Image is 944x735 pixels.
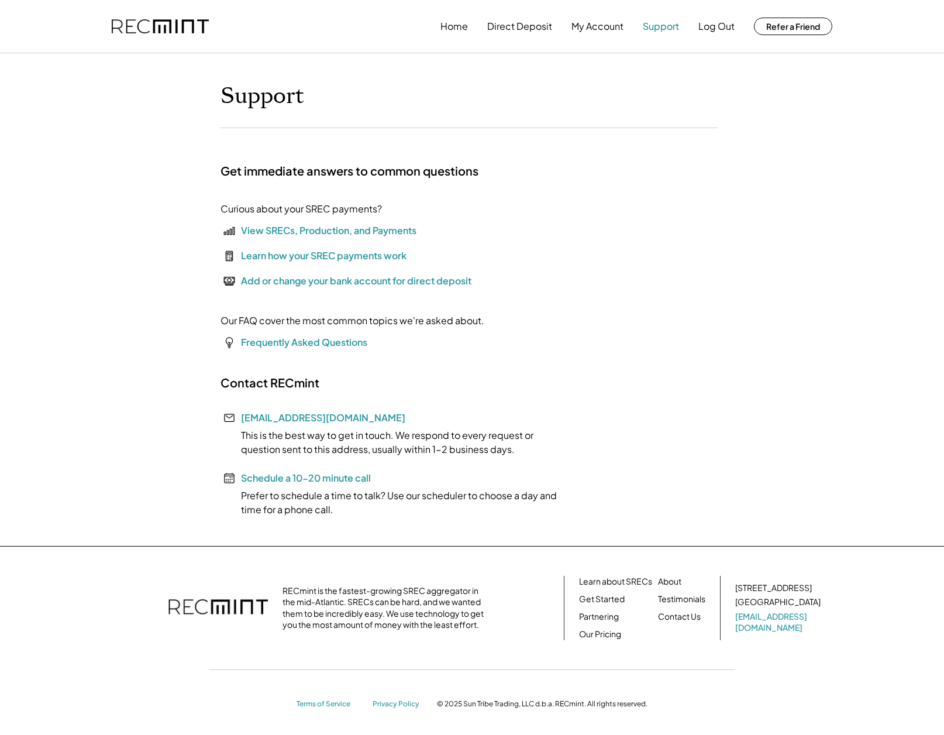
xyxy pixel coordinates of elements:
[735,611,823,634] a: [EMAIL_ADDRESS][DOMAIN_NAME]
[735,582,812,594] div: [STREET_ADDRESS]
[571,15,623,38] button: My Account
[221,202,382,216] div: Curious about your SREC payments?
[112,19,209,34] img: recmint-logotype%403x.png
[241,336,367,348] a: Frequently Asked Questions
[440,15,468,38] button: Home
[658,611,701,623] a: Contact Us
[241,274,471,288] div: Add or change your bank account for direct deposit
[297,699,361,709] a: Terms of Service
[658,593,705,605] a: Testimonials
[241,472,371,484] a: Schedule a 10-20 minute call
[221,314,484,328] div: Our FAQ cover the most common topics we're asked about.
[658,576,681,588] a: About
[221,375,319,390] h2: Contact RECmint
[754,18,832,35] button: Refer a Friend
[221,163,478,178] h2: Get immediate answers to common questions
[579,576,652,588] a: Learn about SRECs
[282,585,490,631] div: RECmint is the fastest-growing SREC aggregator in the mid-Atlantic. SRECs can be hard, and we wan...
[241,249,406,263] div: Learn how your SREC payments work
[221,83,304,110] h1: Support
[643,15,679,38] button: Support
[241,411,405,424] a: [EMAIL_ADDRESS][DOMAIN_NAME]
[579,628,621,640] a: Our Pricing
[579,593,625,605] a: Get Started
[698,15,735,38] button: Log Out
[735,596,821,608] div: [GEOGRAPHIC_DATA]
[168,588,268,628] img: recmint-logotype%403x.png
[579,611,619,623] a: Partnering
[437,699,647,709] div: © 2025 Sun Tribe Trading, LLC d.b.a. RECmint. All rights reserved.
[373,699,425,709] a: Privacy Policy
[221,428,571,456] div: This is the best way to get in touch. We respond to every request or question sent to this addres...
[487,15,552,38] button: Direct Deposit
[241,224,416,238] div: View SRECs, Production, and Payments
[221,489,571,517] div: Prefer to schedule a time to talk? Use our scheduler to choose a day and time for a phone call.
